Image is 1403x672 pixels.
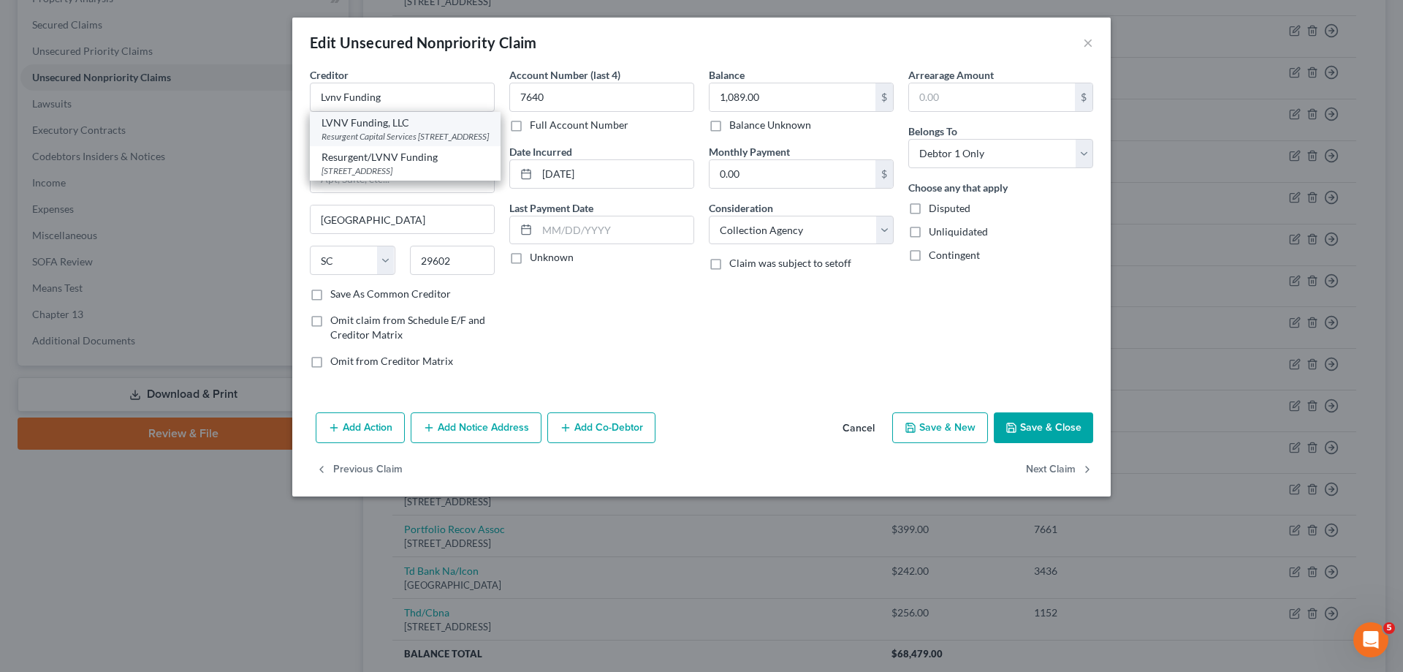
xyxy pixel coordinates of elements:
label: Account Number (last 4) [509,67,620,83]
button: × [1083,34,1093,51]
span: Contingent [929,249,980,261]
button: Next Claim [1026,455,1093,486]
span: Unliquidated [929,225,988,238]
label: Monthly Payment [709,144,790,159]
label: Last Payment Date [509,200,593,216]
div: Resurgent Capital Services [STREET_ADDRESS] [322,130,489,143]
input: Enter city... [311,205,494,233]
label: Balance [709,67,745,83]
label: Save As Common Creditor [330,287,451,301]
input: XXXX [509,83,694,112]
input: Enter zip... [410,246,495,275]
div: $ [1075,83,1092,111]
button: Previous Claim [316,455,403,486]
input: Search creditor by name... [310,83,495,112]
span: Creditor [310,69,349,81]
button: Cancel [831,414,886,443]
span: Omit from Creditor Matrix [330,355,453,367]
span: Belongs To [908,125,957,137]
span: Disputed [929,202,970,214]
div: Resurgent/LVNV Funding [322,150,489,165]
div: $ [875,83,893,111]
label: Unknown [530,250,574,265]
iframe: Intercom live chat [1353,622,1388,657]
span: Claim was subject to setoff [729,257,851,269]
input: 0.00 [909,83,1075,111]
button: Add Co-Debtor [547,412,655,443]
label: Arrearage Amount [908,67,994,83]
div: $ [875,160,893,188]
button: Add Notice Address [411,412,541,443]
button: Add Action [316,412,405,443]
button: Save & New [892,412,988,443]
input: MM/DD/YYYY [537,216,693,244]
div: [STREET_ADDRESS] [322,165,489,177]
div: LVNV Funding, LLC [322,116,489,130]
input: 0.00 [710,83,875,111]
div: Edit Unsecured Nonpriority Claim [310,32,537,53]
input: MM/DD/YYYY [537,160,693,188]
label: Choose any that apply [908,180,1008,195]
label: Balance Unknown [729,118,811,132]
input: 0.00 [710,160,875,188]
button: Save & Close [994,412,1093,443]
label: Consideration [709,200,773,216]
span: 5 [1383,622,1395,634]
label: Date Incurred [509,144,572,159]
span: Omit claim from Schedule E/F and Creditor Matrix [330,314,485,341]
label: Full Account Number [530,118,628,132]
